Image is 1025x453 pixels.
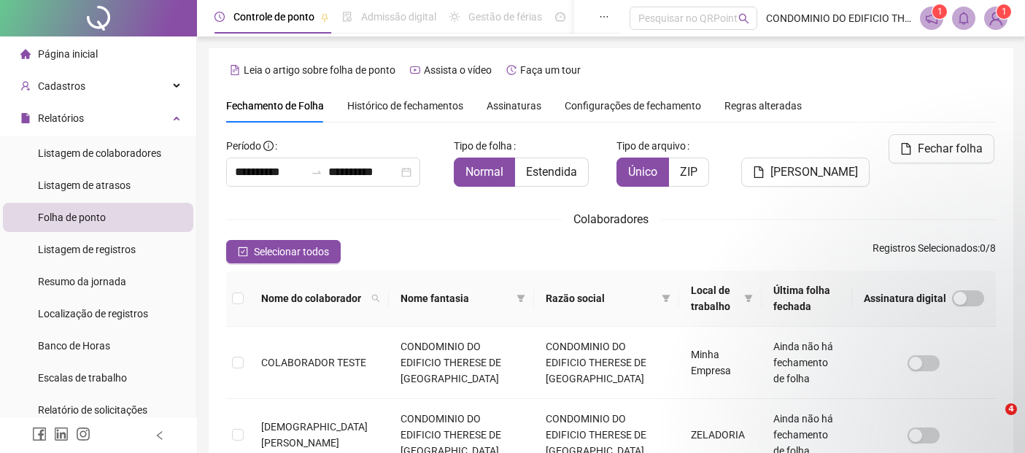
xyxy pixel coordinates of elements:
span: Normal [465,165,503,179]
span: Assista o vídeo [424,64,492,76]
span: user-add [20,81,31,91]
span: COLABORADOR TESTE [261,357,366,368]
span: check-square [238,247,248,257]
span: Tipo de arquivo [616,138,686,154]
span: Estendida [526,165,577,179]
span: info-circle [263,141,274,151]
span: 4 [1005,403,1017,415]
span: linkedin [54,427,69,441]
span: Local de trabalho [691,282,738,314]
span: Banco de Horas [38,340,110,352]
span: Listagem de atrasos [38,179,131,191]
span: Razão social [546,290,656,306]
span: Único [628,165,657,179]
span: Localização de registros [38,308,148,320]
span: youtube [410,65,420,75]
td: CONDOMINIO DO EDIFICIO THERESE DE [GEOGRAPHIC_DATA] [389,327,534,399]
span: Fechar folha [918,140,983,158]
span: Relatórios [38,112,84,124]
span: search [738,13,749,24]
button: Selecionar todos [226,240,341,263]
span: [DEMOGRAPHIC_DATA][PERSON_NAME] [261,421,368,449]
span: Histórico de fechamentos [347,100,463,112]
span: Configurações de fechamento [565,101,701,111]
sup: 1 [932,4,947,19]
span: Leia o artigo sobre folha de ponto [244,64,395,76]
span: search [368,287,383,309]
img: 88218 [985,7,1007,29]
td: Minha Empresa [679,327,762,399]
span: Assinaturas [487,101,541,111]
span: filter [662,294,670,303]
span: filter [659,287,673,309]
span: notification [925,12,938,25]
span: filter [514,287,528,309]
span: Escalas de trabalho [38,372,127,384]
span: filter [517,294,525,303]
span: Listagem de registros [38,244,136,255]
span: search [371,294,380,303]
span: instagram [76,427,90,441]
span: CONDOMINIO DO EDIFICIO THERESE DE [GEOGRAPHIC_DATA] [766,10,911,26]
span: Listagem de colaboradores [38,147,161,159]
span: ellipsis [599,12,609,22]
span: Colaboradores [573,212,649,226]
span: Nome do colaborador [261,290,365,306]
span: Gestão de férias [468,11,542,23]
span: sun [449,12,460,22]
span: Período [226,140,261,152]
span: Página inicial [38,48,98,60]
span: to [311,166,322,178]
span: Fechamento de Folha [226,100,324,112]
button: Fechar folha [889,134,994,163]
span: dashboard [555,12,565,22]
span: Relatório de solicitações [38,404,147,416]
span: Selecionar todos [254,244,329,260]
span: left [155,430,165,441]
span: Admissão digital [361,11,436,23]
span: 1 [937,7,943,17]
span: swap-right [311,166,322,178]
iframe: Intercom live chat [975,403,1010,438]
span: facebook [32,427,47,441]
span: file-done [342,12,352,22]
sup: Atualize o seu contato no menu Meus Dados [997,4,1011,19]
span: 1 [1002,7,1007,17]
span: Resumo da jornada [38,276,126,287]
td: CONDOMINIO DO EDIFICIO THERESE DE [GEOGRAPHIC_DATA] [534,327,679,399]
span: Tipo de folha [454,138,512,154]
span: pushpin [320,13,329,22]
span: file [20,113,31,123]
span: history [506,65,517,75]
span: Controle de ponto [233,11,314,23]
span: Faça um tour [520,64,581,76]
span: Folha de ponto [38,212,106,223]
span: Cadastros [38,80,85,92]
span: home [20,49,31,59]
span: clock-circle [214,12,225,22]
span: file-text [230,65,240,75]
span: ZIP [680,165,697,179]
span: Regras alteradas [724,101,802,111]
span: Nome fantasia [401,290,511,306]
span: bell [957,12,970,25]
